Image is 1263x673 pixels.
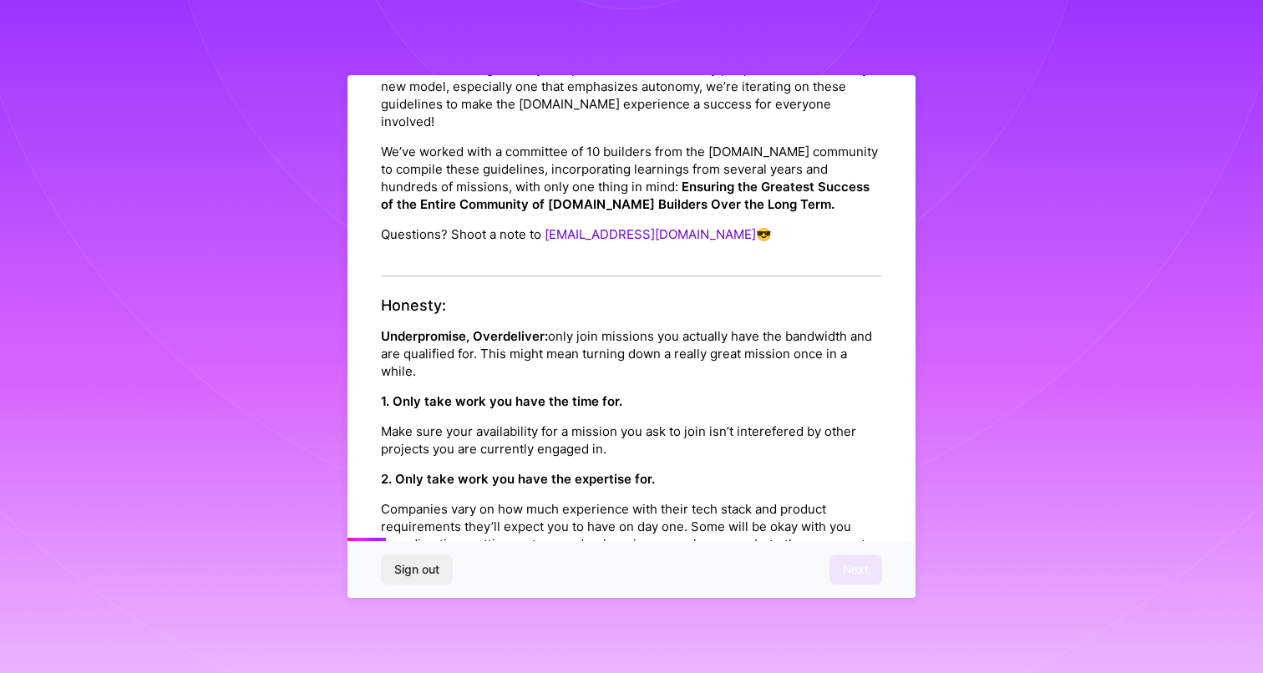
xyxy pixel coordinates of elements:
[381,60,882,130] p: We’re transforming the way companies build and the way people work. As with any new model, especi...
[545,226,756,242] a: [EMAIL_ADDRESS][DOMAIN_NAME]
[381,328,548,344] strong: Underpromise, Overdeliver:
[381,554,453,584] button: Sign out
[381,393,622,409] strong: 1. Only take work you have the time for.
[394,561,439,578] span: Sign out
[381,296,882,315] h4: Honesty:
[381,423,882,458] p: Make sure your availability for a mission you ask to join isn’t interefered by other projects you...
[381,471,655,487] strong: 2. Only take work you have the expertise for.
[381,327,882,380] p: only join missions you actually have the bandwidth and are qualified for. This might mean turning...
[381,179,870,212] strong: Ensuring the Greatest Success of the Entire Community of [DOMAIN_NAME] Builders Over the Long Term.
[381,143,882,213] p: We’ve worked with a committee of 10 builders from the [DOMAIN_NAME] community to compile these gu...
[381,500,882,553] p: Companies vary on how much experience with their tech stack and product requirements they’ll expe...
[381,225,882,243] p: Questions? Shoot a note to 😎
